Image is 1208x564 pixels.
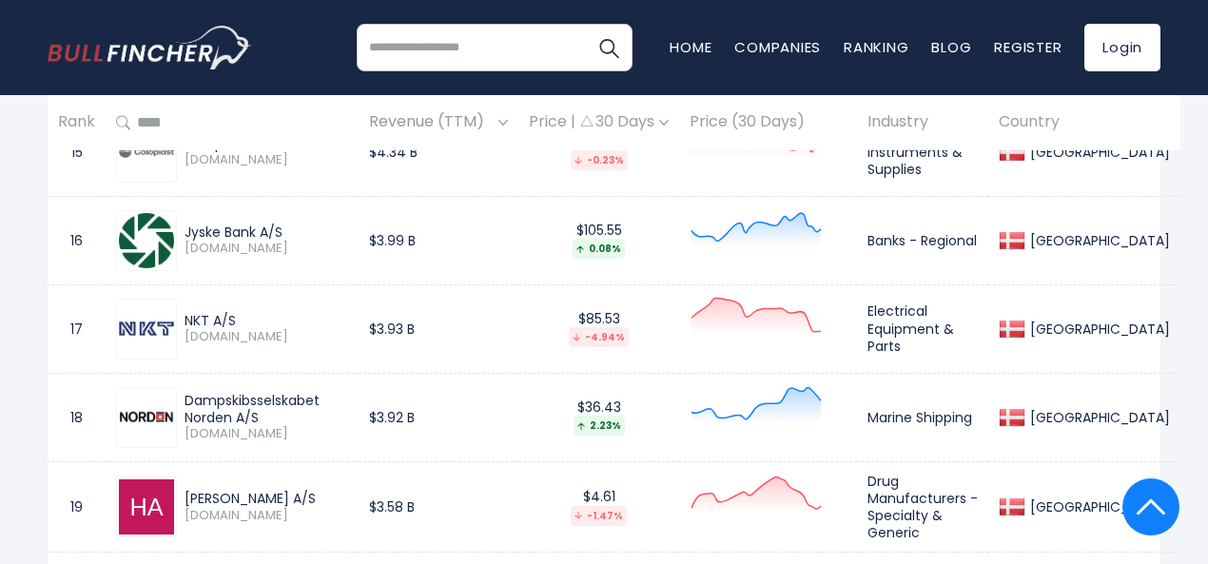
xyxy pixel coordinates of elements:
[359,461,518,553] td: $3.58 B
[48,284,106,373] td: 17
[529,133,669,170] div: $94.25
[185,392,348,426] div: Dampskibsselskabet Norden A/S
[48,95,106,151] th: Rank
[369,108,494,138] span: Revenue (TTM)
[857,373,988,461] td: Marine Shipping
[857,196,988,284] td: Banks - Regional
[857,107,988,196] td: Medical - Instruments & Supplies
[734,37,821,57] a: Companies
[48,107,106,196] td: 15
[48,26,252,69] a: Go to homepage
[1025,498,1170,515] div: [GEOGRAPHIC_DATA]
[571,506,627,526] div: -1.47%
[574,416,625,436] div: 2.23%
[359,284,518,373] td: $3.93 B
[529,113,669,133] div: Price | 30 Days
[185,508,348,524] span: [DOMAIN_NAME]
[931,37,971,57] a: Blog
[48,196,106,284] td: 16
[1025,232,1170,249] div: [GEOGRAPHIC_DATA]
[679,95,857,151] th: Price (30 Days)
[359,107,518,196] td: $4.34 B
[857,461,988,553] td: Drug Manufacturers - Specialty & Generic
[844,37,908,57] a: Ranking
[1025,409,1170,426] div: [GEOGRAPHIC_DATA]
[1025,144,1170,161] div: [GEOGRAPHIC_DATA]
[585,24,633,71] button: Search
[185,426,348,442] span: [DOMAIN_NAME]
[48,373,106,461] td: 18
[119,321,174,336] img: NKT.CO.png
[359,196,518,284] td: $3.99 B
[119,213,174,268] img: JYSK.CO.png
[529,488,669,525] div: $4.61
[185,241,348,257] span: [DOMAIN_NAME]
[857,95,988,151] th: Industry
[994,37,1062,57] a: Register
[573,239,625,259] div: 0.08%
[185,312,348,329] div: NKT A/S
[119,146,174,158] img: COLO-B.CO.png
[571,150,628,170] div: -0.23%
[185,490,348,507] div: [PERSON_NAME] A/S
[48,461,106,553] td: 19
[1025,321,1170,338] div: [GEOGRAPHIC_DATA]
[988,95,1180,151] th: Country
[529,310,669,347] div: $85.53
[185,152,348,168] span: [DOMAIN_NAME]
[529,399,669,436] div: $36.43
[1084,24,1160,71] a: Login
[529,222,669,259] div: $105.55
[359,373,518,461] td: $3.92 B
[569,327,629,347] div: -4.94%
[119,390,174,445] img: DNORD.CO.png
[185,329,348,345] span: [DOMAIN_NAME]
[857,284,988,373] td: Electrical Equipment & Parts
[48,26,252,69] img: bullfincher logo
[670,37,711,57] a: Home
[185,224,348,241] div: Jyske Bank A/S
